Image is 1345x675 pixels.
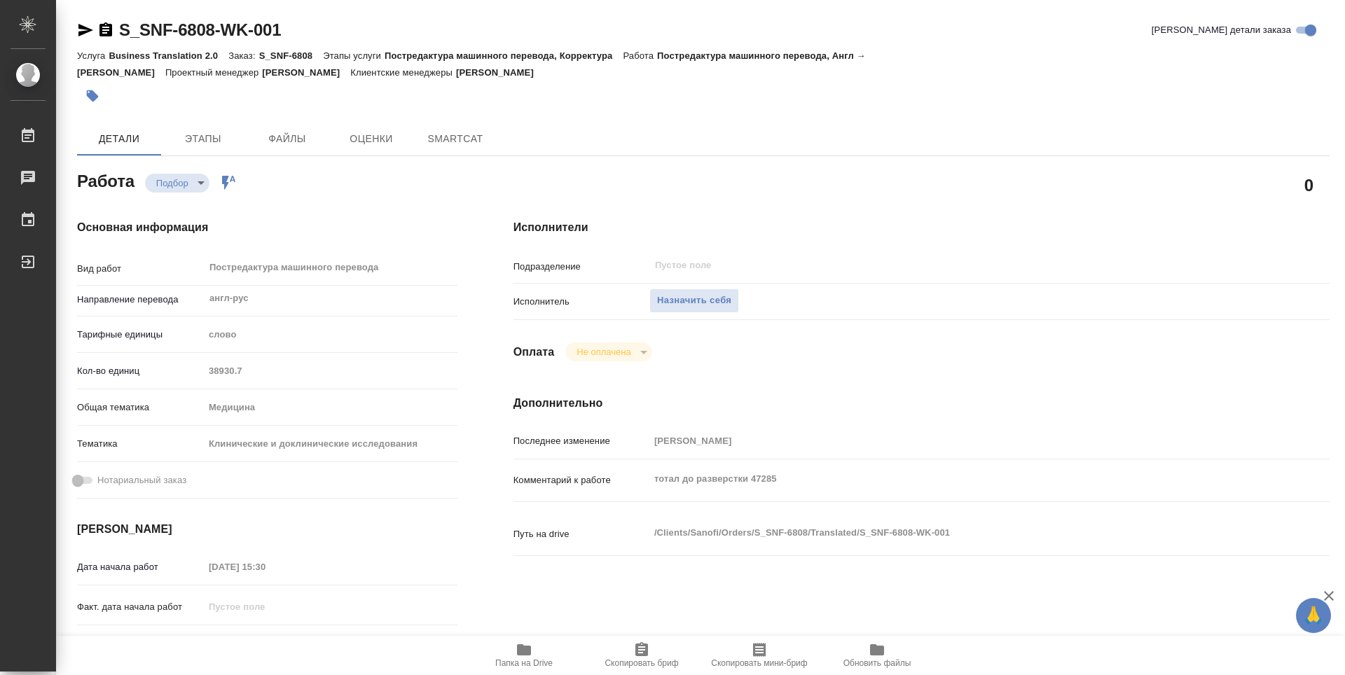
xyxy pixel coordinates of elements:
[1296,598,1331,633] button: 🙏
[77,81,108,111] button: Добавить тэг
[97,22,114,39] button: Скопировать ссылку
[77,22,94,39] button: Скопировать ссылку для ЯМессенджера
[513,344,555,361] h4: Оплата
[204,633,326,653] input: Пустое поле
[323,50,385,61] p: Этапы услуги
[259,50,324,61] p: S_SNF-6808
[77,364,204,378] p: Кол-во единиц
[338,130,405,148] span: Оценки
[513,527,649,541] p: Путь на drive
[513,395,1330,412] h4: Дополнительно
[843,658,911,668] span: Обновить файлы
[77,401,204,415] p: Общая тематика
[165,67,262,78] p: Проектный менеджер
[657,293,731,309] span: Назначить себя
[513,260,649,274] p: Подразделение
[204,557,326,577] input: Пустое поле
[77,167,134,193] h2: Работа
[228,50,258,61] p: Заказ:
[85,130,153,148] span: Детали
[583,636,701,675] button: Скопировать бриф
[204,597,326,617] input: Пустое поле
[818,636,936,675] button: Обновить файлы
[654,257,1229,274] input: Пустое поле
[152,177,193,189] button: Подбор
[513,473,649,487] p: Комментарий к работе
[204,396,457,419] div: Медицина
[605,658,678,668] span: Скопировать бриф
[513,434,649,448] p: Последнее изменение
[254,130,321,148] span: Файлы
[77,219,457,236] h4: Основная информация
[701,636,818,675] button: Скопировать мини-бриф
[262,67,350,78] p: [PERSON_NAME]
[572,346,635,358] button: Не оплачена
[385,50,623,61] p: Постредактура машинного перевода, Корректура
[1304,173,1313,197] h2: 0
[649,521,1262,545] textarea: /Clients/Sanofi/Orders/S_SNF-6808/Translated/S_SNF-6808-WK-001
[119,20,281,39] a: S_SNF-6808-WK-001
[565,342,651,361] div: Подбор
[77,262,204,276] p: Вид работ
[204,432,457,456] div: Клинические и доклинические исследования
[422,130,489,148] span: SmartCat
[456,67,544,78] p: [PERSON_NAME]
[97,473,186,487] span: Нотариальный заказ
[77,328,204,342] p: Тарифные единицы
[649,431,1262,451] input: Пустое поле
[465,636,583,675] button: Папка на Drive
[145,174,209,193] div: Подбор
[1152,23,1291,37] span: [PERSON_NAME] детали заказа
[77,521,457,538] h4: [PERSON_NAME]
[204,323,457,347] div: слово
[109,50,228,61] p: Business Translation 2.0
[77,560,204,574] p: Дата начала работ
[77,50,109,61] p: Услуга
[649,467,1262,491] textarea: тотал до разверстки 47285
[77,437,204,451] p: Тематика
[513,219,1330,236] h4: Исполнители
[711,658,807,668] span: Скопировать мини-бриф
[77,600,204,614] p: Факт. дата начала работ
[513,295,649,309] p: Исполнитель
[1302,601,1325,630] span: 🙏
[649,288,739,313] button: Назначить себя
[77,293,204,307] p: Направление перевода
[204,361,457,381] input: Пустое поле
[495,658,553,668] span: Папка на Drive
[350,67,456,78] p: Клиентские менеджеры
[623,50,657,61] p: Работа
[170,130,237,148] span: Этапы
